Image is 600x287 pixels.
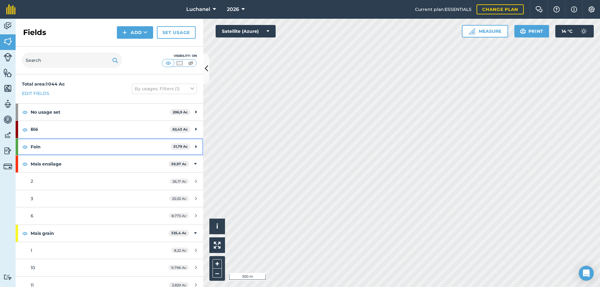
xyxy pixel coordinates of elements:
[553,6,560,12] img: A question mark icon
[162,53,197,58] div: Visibility: On
[22,126,28,133] img: svg+xml;base64,PHN2ZyB4bWxucz0iaHR0cDovL3d3dy53My5vcmcvMjAwMC9zdmciIHdpZHRoPSIxOCIgaGVpZ2h0PSIyNC...
[469,28,475,34] img: Ruler icon
[22,108,28,116] img: svg+xml;base64,PHN2ZyB4bWxucz0iaHR0cDovL3d3dy53My5vcmcvMjAwMC9zdmciIHdpZHRoPSIxOCIgaGVpZ2h0PSIyNC...
[579,266,594,281] div: Open Intercom Messenger
[112,57,118,64] img: svg+xml;base64,PHN2ZyB4bWxucz0iaHR0cDovL3d3dy53My5vcmcvMjAwMC9zdmciIHdpZHRoPSIxOSIgaGVpZ2h0PSIyNC...
[555,25,594,37] button: 14 °C
[16,207,203,224] a: 68,775 Ac
[31,178,33,184] span: 2
[16,242,203,259] a: 18,22 Ac
[16,173,203,190] a: 226,17 Ac
[31,196,33,201] span: 3
[520,27,526,35] img: svg+xml;base64,PHN2ZyB4bWxucz0iaHR0cDovL3d3dy53My5vcmcvMjAwMC9zdmciIHdpZHRoPSIxOSIgaGVpZ2h0PSIyNC...
[3,37,12,46] img: svg+xml;base64,PHN2ZyB4bWxucz0iaHR0cDovL3d3dy53My5vcmcvMjAwMC9zdmciIHdpZHRoPSI1NiIgaGVpZ2h0PSI2MC...
[117,26,153,39] button: Add
[214,242,221,249] img: Four arrows, one pointing top left, one top right, one bottom right and the last bottom left
[216,222,218,230] span: i
[16,138,203,155] div: Foin51,79 Ac
[187,60,195,66] img: svg+xml;base64,PHN2ZyB4bWxucz0iaHR0cDovL3d3dy53My5vcmcvMjAwMC9zdmciIHdpZHRoPSI1MCIgaGVpZ2h0PSI0MC...
[216,25,276,37] button: Satellite (Azure)
[3,131,12,140] img: svg+xml;base64,PD94bWwgdmVyc2lvbj0iMS4wIiBlbmNvZGluZz0idXRmLTgiPz4KPCEtLSBHZW5lcmF0b3I6IEFkb2JlIE...
[16,156,203,172] div: Maïs ensilage59,97 Ac
[168,265,189,270] span: 9,796 Ac
[22,143,28,151] img: svg+xml;base64,PHN2ZyB4bWxucz0iaHR0cDovL3d3dy53My5vcmcvMjAwMC9zdmciIHdpZHRoPSIxOCIgaGVpZ2h0PSIyNC...
[3,99,12,109] img: svg+xml;base64,PD94bWwgdmVyc2lvbj0iMS4wIiBlbmNvZGluZz0idXRmLTgiPz4KPCEtLSBHZW5lcmF0b3I6IEFkb2JlIE...
[176,60,183,66] img: svg+xml;base64,PHN2ZyB4bWxucz0iaHR0cDovL3d3dy53My5vcmcvMjAwMC9zdmciIHdpZHRoPSI1MCIgaGVpZ2h0PSI0MC...
[477,4,524,14] a: Change plan
[22,53,122,68] input: Search
[3,274,12,280] img: svg+xml;base64,PD94bWwgdmVyc2lvbj0iMS4wIiBlbmNvZGluZz0idXRmLTgiPz4KPCEtLSBHZW5lcmF0b3I6IEFkb2JlIE...
[171,231,187,235] strong: 325,4 Ac
[31,265,35,270] span: 10
[172,127,188,131] strong: 62,43 Ac
[31,225,168,242] strong: Maïs grain
[31,138,171,155] strong: Foin
[31,248,32,253] span: 1
[122,29,127,36] img: svg+xml;base64,PHN2ZyB4bWxucz0iaHR0cDovL3d3dy53My5vcmcvMjAwMC9zdmciIHdpZHRoPSIxNCIgaGVpZ2h0PSIyNC...
[212,259,222,269] button: +
[173,144,188,149] strong: 51,79 Ac
[562,25,572,37] span: 14 ° C
[171,162,187,166] strong: 59,97 Ac
[23,27,46,37] h2: Fields
[3,115,12,124] img: svg+xml;base64,PD94bWwgdmVyc2lvbj0iMS4wIiBlbmNvZGluZz0idXRmLTgiPz4KPCEtLSBHZW5lcmF0b3I6IEFkb2JlIE...
[16,259,203,276] a: 109,796 Ac
[3,146,12,156] img: svg+xml;base64,PD94bWwgdmVyc2lvbj0iMS4wIiBlbmNvZGluZz0idXRmLTgiPz4KPCEtLSBHZW5lcmF0b3I6IEFkb2JlIE...
[22,81,65,87] strong: Total area : 1 044 Ac
[164,60,172,66] img: svg+xml;base64,PHN2ZyB4bWxucz0iaHR0cDovL3d3dy53My5vcmcvMjAwMC9zdmciIHdpZHRoPSI1MCIgaGVpZ2h0PSI0MC...
[16,190,203,207] a: 325,02 Ac
[415,6,472,13] span: Current plan : ESSENTIALS
[3,84,12,93] img: svg+xml;base64,PHN2ZyB4bWxucz0iaHR0cDovL3d3dy53My5vcmcvMjAwMC9zdmciIHdpZHRoPSI1NiIgaGVpZ2h0PSI2MC...
[31,121,170,138] strong: Blé
[6,4,16,14] img: fieldmargin Logo
[535,6,543,12] img: Two speech bubbles overlapping with the left bubble in the forefront
[462,25,508,37] button: Measure
[212,269,222,278] button: –
[571,6,577,13] img: svg+xml;base64,PHN2ZyB4bWxucz0iaHR0cDovL3d3dy53My5vcmcvMjAwMC9zdmciIHdpZHRoPSIxNyIgaGVpZ2h0PSIxNy...
[31,104,170,121] strong: No usage set
[3,21,12,31] img: svg+xml;base64,PD94bWwgdmVyc2lvbj0iMS4wIiBlbmNvZGluZz0idXRmLTgiPz4KPCEtLSBHZW5lcmF0b3I6IEFkb2JlIE...
[209,219,225,234] button: i
[3,53,12,62] img: svg+xml;base64,PD94bWwgdmVyc2lvbj0iMS4wIiBlbmNvZGluZz0idXRmLTgiPz4KPCEtLSBHZW5lcmF0b3I6IEFkb2JlIE...
[31,156,168,172] strong: Maïs ensilage
[22,230,28,237] img: svg+xml;base64,PHN2ZyB4bWxucz0iaHR0cDovL3d3dy53My5vcmcvMjAwMC9zdmciIHdpZHRoPSIxOCIgaGVpZ2h0PSIyNC...
[169,196,189,201] span: 25,02 Ac
[3,162,12,171] img: svg+xml;base64,PD94bWwgdmVyc2lvbj0iMS4wIiBlbmNvZGluZz0idXRmLTgiPz4KPCEtLSBHZW5lcmF0b3I6IEFkb2JlIE...
[171,248,189,253] span: 8,22 Ac
[132,84,197,94] button: By usages, Filters (1)
[157,26,196,39] a: Set usage
[16,104,203,121] div: No usage set206,9 Ac
[22,160,28,168] img: svg+xml;base64,PHN2ZyB4bWxucz0iaHR0cDovL3d3dy53My5vcmcvMjAwMC9zdmciIHdpZHRoPSIxOCIgaGVpZ2h0PSIyNC...
[588,6,595,12] img: A cog icon
[169,213,189,218] span: 8,775 Ac
[186,6,210,13] span: Luchanel
[16,121,203,138] div: Blé62,43 Ac
[170,179,189,184] span: 26,17 Ac
[3,68,12,77] img: svg+xml;base64,PHN2ZyB4bWxucz0iaHR0cDovL3d3dy53My5vcmcvMjAwMC9zdmciIHdpZHRoPSI1NiIgaGVpZ2h0PSI2MC...
[577,25,590,37] img: svg+xml;base64,PD94bWwgdmVyc2lvbj0iMS4wIiBlbmNvZGluZz0idXRmLTgiPz4KPCEtLSBHZW5lcmF0b3I6IEFkb2JlIE...
[22,90,49,97] a: Edit fields
[173,110,188,114] strong: 206,9 Ac
[514,25,549,37] button: Print
[31,213,33,219] span: 6
[227,6,239,13] span: 2026
[16,225,203,242] div: Maïs grain325,4 Ac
